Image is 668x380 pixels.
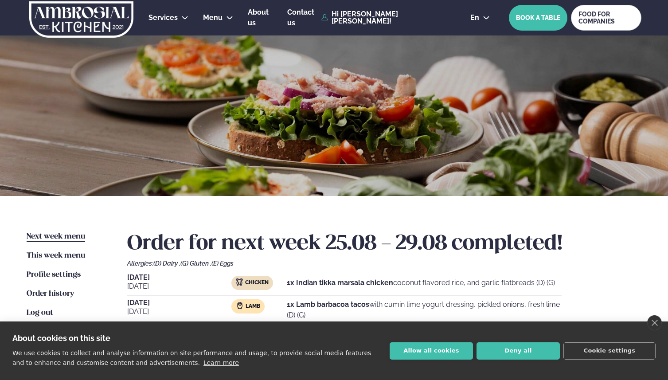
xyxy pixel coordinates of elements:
a: Menu [203,12,223,23]
button: Allow all cookies [390,342,473,360]
span: Menu [203,13,223,22]
strong: 1x Indian tikka marsala chicken [287,278,393,287]
a: This week menu [27,251,85,261]
p: coconut flavored rice, and garlic flatbreads (D) (G) [287,278,555,288]
span: Next week menu [27,233,85,240]
a: Hi [PERSON_NAME] [PERSON_NAME]! [321,11,450,25]
span: Log out [27,309,53,317]
a: About us [248,7,273,28]
img: logo [28,1,134,38]
button: en [463,14,497,21]
a: Profile settings [27,270,81,280]
span: This week menu [27,252,85,259]
div: Allergies: [127,260,641,267]
span: (D) Dairy , [153,260,180,267]
span: Contact us [287,8,314,27]
button: Cookie settings [563,342,656,360]
a: FOOD FOR COMPANIES [571,5,641,31]
span: [DATE] [127,299,231,306]
span: Services [148,13,178,22]
span: Lamb [246,303,260,310]
p: with cumin lime yogurt dressing, pickled onions, fresh lime (D) (G) [287,299,562,321]
a: Order history [27,289,74,299]
span: en [470,14,479,21]
img: chicken.svg [236,278,243,286]
span: [DATE] [127,281,231,292]
span: [DATE] [127,306,231,317]
strong: About cookies on this site [12,333,110,343]
span: About us [248,8,269,27]
p: We use cookies to collect and analyse information on site performance and usage, to provide socia... [12,349,371,366]
span: (E) Eggs [211,260,234,267]
span: Profile settings [27,271,81,278]
a: Next week menu [27,231,85,242]
span: Order history [27,290,74,298]
a: Services [148,12,178,23]
span: Chicken [245,279,269,286]
img: Lamb.svg [236,302,243,309]
h2: Order for next week 25.08 - 29.08 completed! [127,231,641,256]
a: close [647,315,662,330]
span: [DATE] [127,274,231,281]
a: Learn more [203,359,239,366]
button: Deny all [477,342,560,360]
strong: 1x Lamb barbacoa tacos [287,300,369,309]
button: BOOK A TABLE [509,5,567,31]
span: (G) Gluten , [180,260,211,267]
a: Log out [27,308,53,318]
a: Contact us [287,7,317,28]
